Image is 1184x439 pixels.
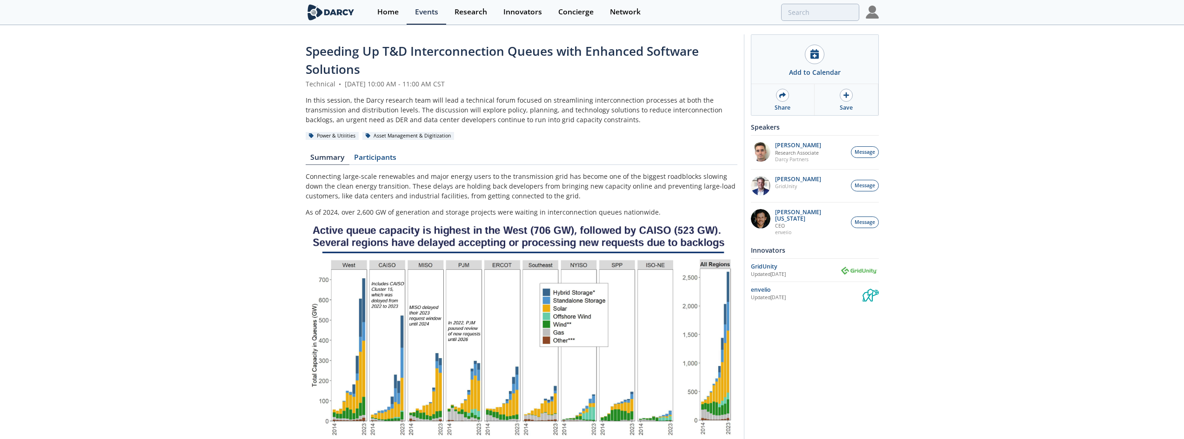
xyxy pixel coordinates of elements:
[751,262,840,271] div: GridUnity
[775,183,821,190] p: GridUnity
[789,67,841,77] div: Add to Calendar
[306,207,737,217] p: As of 2024, over 2,600 GW of generation and storage projects were waiting in interconnection queu...
[751,176,770,196] img: d42dc26c-2a28-49ac-afde-9b58c84c0349
[455,8,487,16] div: Research
[840,265,879,276] img: GridUnity
[751,119,879,135] div: Speakers
[840,104,853,112] div: Save
[775,156,821,163] p: Darcy Partners
[775,150,821,156] p: Research Associate
[306,171,737,201] p: Connecting large-scale renewables and major energy users to the transmission grid has become one ...
[337,79,343,88] span: •
[415,8,438,16] div: Events
[377,8,399,16] div: Home
[863,285,879,301] img: envelio
[751,271,840,278] div: Updated [DATE]
[751,285,879,301] a: envelio Updated[DATE] envelio
[775,209,846,222] p: [PERSON_NAME][US_STATE]
[851,180,879,191] button: Message
[775,104,790,112] div: Share
[306,43,699,78] span: Speeding Up T&D Interconnection Queues with Enhanced Software Solutions
[306,154,349,165] a: Summary
[306,4,356,20] img: logo-wide.svg
[855,219,875,226] span: Message
[775,223,846,229] p: CEO
[751,294,863,301] div: Updated [DATE]
[751,142,770,162] img: f1d2b35d-fddb-4a25-bd87-d4d314a355e9
[751,242,879,258] div: Innovators
[306,79,737,89] div: Technical [DATE] 10:00 AM - 11:00 AM CST
[855,182,875,190] span: Message
[751,209,770,229] img: 1b183925-147f-4a47-82c9-16eeeed5003c
[610,8,641,16] div: Network
[503,8,542,16] div: Innovators
[866,6,879,19] img: Profile
[349,154,401,165] a: Participants
[855,149,875,156] span: Message
[362,132,455,140] div: Asset Management & Digitization
[751,262,879,278] a: GridUnity Updated[DATE] GridUnity
[306,132,359,140] div: Power & Utilities
[775,229,846,236] p: envelio
[775,142,821,149] p: [PERSON_NAME]
[781,4,859,21] input: Advanced Search
[558,8,594,16] div: Concierge
[1145,402,1175,430] iframe: chat widget
[306,95,737,124] div: In this session, the Darcy research team will lead a technical forum focused on streamlining inte...
[751,286,863,294] div: envelio
[851,216,879,228] button: Message
[775,176,821,183] p: [PERSON_NAME]
[851,146,879,158] button: Message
